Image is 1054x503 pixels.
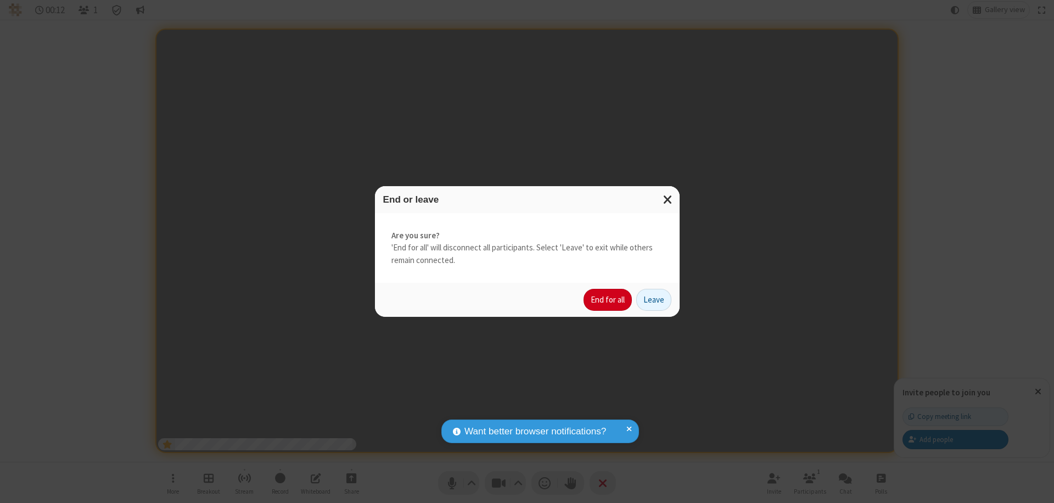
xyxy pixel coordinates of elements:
span: Want better browser notifications? [464,424,606,439]
button: Leave [636,289,671,311]
strong: Are you sure? [391,230,663,242]
button: End for all [584,289,632,311]
h3: End or leave [383,194,671,205]
div: 'End for all' will disconnect all participants. Select 'Leave' to exit while others remain connec... [375,213,680,283]
button: Close modal [657,186,680,213]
